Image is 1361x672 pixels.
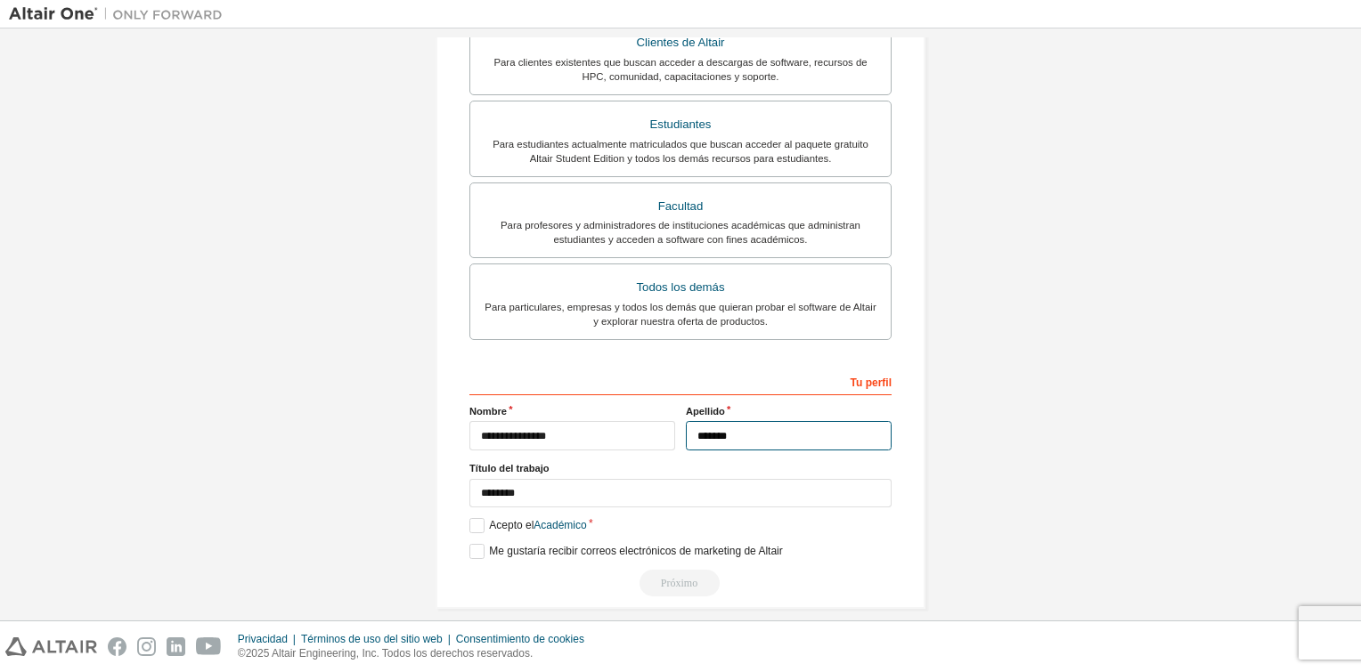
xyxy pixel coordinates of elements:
[481,275,880,300] div: Todos los demás
[481,194,880,219] div: Facultad
[196,637,222,656] img: youtube.svg
[469,404,675,418] label: Nombre
[238,646,595,661] p: ©
[469,367,892,395] div: Tu perfil
[108,637,126,656] img: facebook.svg
[5,637,97,656] img: altair_logo.svg
[469,518,587,533] label: Acepto el
[481,112,880,137] div: Estudiantes
[238,632,301,646] div: Privacidad
[456,632,595,646] div: Consentimiento de cookies
[481,137,880,166] div: Para estudiantes actualmente matriculados que buscan acceder al paquete gratuito Altair Student E...
[481,55,880,84] div: Para clientes existentes que buscan acceder a descargas de software, recursos de HPC, comunidad, ...
[469,544,783,559] label: Me gustaría recibir correos electrónicos de marketing de Altair
[481,30,880,55] div: Clientes de Altair
[686,404,892,418] label: Apellido
[301,632,456,646] div: Términos de uso del sitio web
[481,218,880,247] div: Para profesores y administradores de instituciones académicas que administran estudiantes y acced...
[469,461,892,475] label: Título del trabajo
[481,300,880,328] div: Para particulares, empresas y todos los demás que quieran probar el software de Altair y explorar...
[167,637,185,656] img: linkedin.svg
[469,570,892,596] div: Read and acccept EULA to continue
[534,519,586,531] a: Académico
[9,5,232,23] img: Altair Uno
[246,647,534,660] font: 2025 Altair Engineering, Inc. Todos los derechos reservados.
[137,637,156,656] img: instagram.svg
